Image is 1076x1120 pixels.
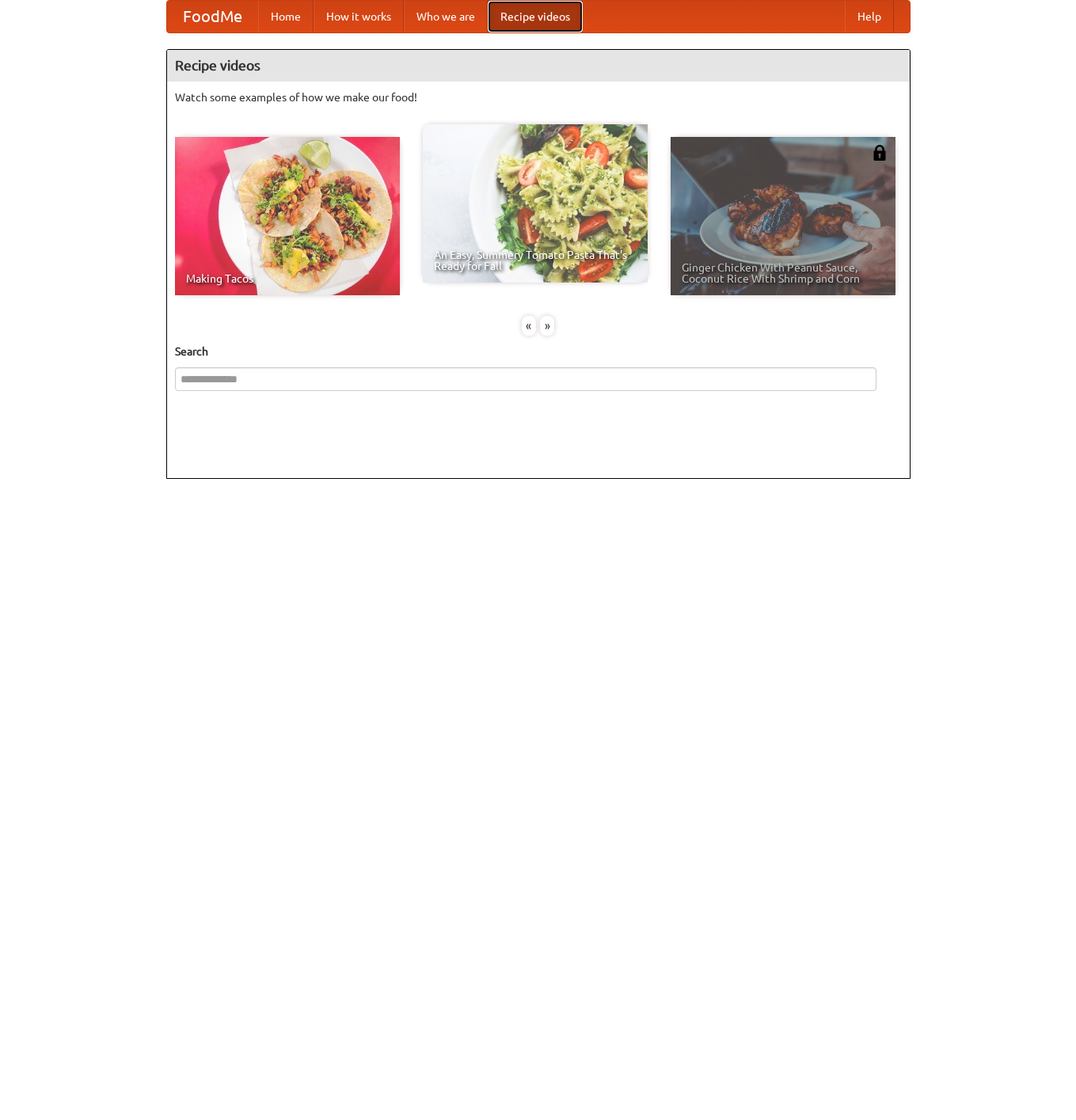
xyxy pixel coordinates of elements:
a: FoodMe [167,1,258,32]
a: Help [845,1,894,32]
a: Making Tacos [175,137,400,295]
img: 483408.png [872,145,888,161]
span: An Easy, Summery Tomato Pasta That's Ready for Fall [434,249,637,271]
p: Watch some examples of how we make our food! [175,89,902,105]
a: How it works [314,1,404,32]
a: Recipe videos [488,1,583,32]
div: » [540,316,554,336]
h5: Search [175,344,902,359]
a: Home [258,1,314,32]
h4: Recipe videos [167,50,910,82]
div: « [522,316,536,336]
span: Making Tacos [186,273,389,284]
a: An Easy, Summery Tomato Pasta That's Ready for Fall [423,124,648,283]
a: Who we are [404,1,488,32]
